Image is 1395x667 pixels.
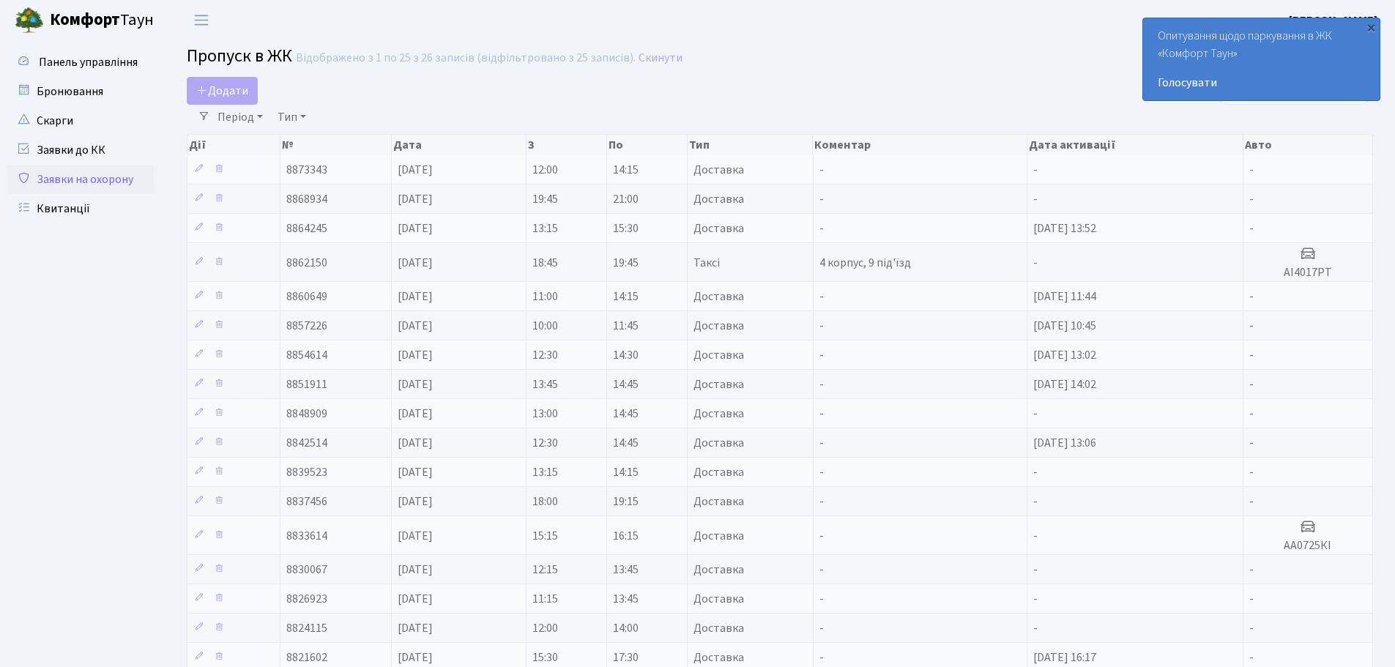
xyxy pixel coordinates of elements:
[819,591,824,607] span: -
[1033,435,1096,451] span: [DATE] 13:06
[1033,288,1096,305] span: [DATE] 11:44
[50,8,154,33] span: Таун
[693,437,744,449] span: Доставка
[613,318,639,334] span: 11:45
[7,135,154,165] a: Заявки до КК
[613,347,639,363] span: 14:30
[613,220,639,236] span: 15:30
[613,288,639,305] span: 14:15
[1249,591,1254,607] span: -
[532,649,558,666] span: 15:30
[819,620,824,636] span: -
[398,493,433,510] span: [DATE]
[15,6,44,35] img: logo.png
[398,620,433,636] span: [DATE]
[688,135,813,155] th: Тип
[693,291,744,302] span: Доставка
[1033,406,1038,422] span: -
[286,318,327,334] span: 8857226
[613,406,639,422] span: 14:45
[693,622,744,634] span: Доставка
[286,562,327,578] span: 8830067
[819,493,824,510] span: -
[607,135,688,155] th: По
[7,165,154,194] a: Заявки на охорону
[613,435,639,451] span: 14:45
[1249,562,1254,578] span: -
[527,135,607,155] th: З
[398,318,433,334] span: [DATE]
[819,435,824,451] span: -
[1249,464,1254,480] span: -
[693,652,744,663] span: Доставка
[286,435,327,451] span: 8842514
[532,620,558,636] span: 12:00
[532,406,558,422] span: 13:00
[1143,18,1380,100] div: Опитування щодо паркування в ЖК «Комфорт Таун»
[286,493,327,510] span: 8837456
[1033,318,1096,334] span: [DATE] 10:45
[613,493,639,510] span: 19:15
[693,496,744,507] span: Доставка
[693,193,744,205] span: Доставка
[613,620,639,636] span: 14:00
[1249,220,1254,236] span: -
[693,466,744,478] span: Доставка
[187,135,280,155] th: Дії
[532,464,558,480] span: 13:15
[286,620,327,636] span: 8824115
[613,464,639,480] span: 14:15
[286,162,327,178] span: 8873343
[398,435,433,451] span: [DATE]
[398,562,433,578] span: [DATE]
[1033,591,1038,607] span: -
[639,51,682,65] a: Скинути
[532,435,558,451] span: 12:30
[296,51,636,65] div: Відображено з 1 по 25 з 26 записів (відфільтровано з 25 записів).
[532,255,558,271] span: 18:45
[532,528,558,544] span: 15:15
[819,464,824,480] span: -
[1243,135,1373,155] th: Авто
[613,562,639,578] span: 13:45
[532,591,558,607] span: 11:15
[819,562,824,578] span: -
[1249,649,1254,666] span: -
[398,288,433,305] span: [DATE]
[532,318,558,334] span: 10:00
[693,593,744,605] span: Доставка
[693,349,744,361] span: Доставка
[1289,12,1377,29] a: [PERSON_NAME]
[819,347,824,363] span: -
[286,376,327,392] span: 8851911
[532,562,558,578] span: 12:15
[693,164,744,176] span: Доставка
[7,106,154,135] a: Скарги
[286,406,327,422] span: 8848909
[1033,347,1096,363] span: [DATE] 13:02
[286,464,327,480] span: 8839523
[392,135,527,155] th: Дата
[693,320,744,332] span: Доставка
[819,162,824,178] span: -
[693,530,744,542] span: Доставка
[7,77,154,106] a: Бронювання
[613,528,639,544] span: 16:15
[398,220,433,236] span: [DATE]
[819,191,824,207] span: -
[532,493,558,510] span: 18:00
[1033,464,1038,480] span: -
[398,347,433,363] span: [DATE]
[1033,255,1038,271] span: -
[1249,288,1254,305] span: -
[183,8,220,32] button: Переключити навігацію
[813,135,1027,155] th: Коментар
[398,649,433,666] span: [DATE]
[272,105,312,130] a: Тип
[532,347,558,363] span: 12:30
[693,257,720,269] span: Таксі
[532,376,558,392] span: 13:45
[1033,376,1096,392] span: [DATE] 14:02
[819,288,824,305] span: -
[1033,562,1038,578] span: -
